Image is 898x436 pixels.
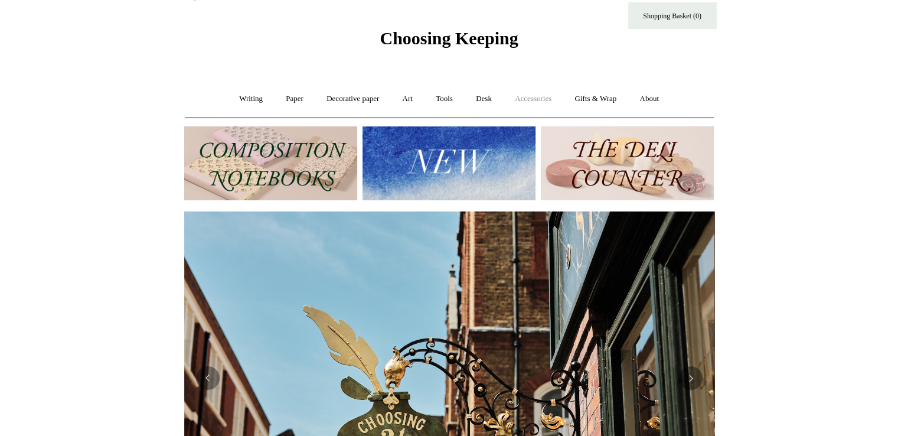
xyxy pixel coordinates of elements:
[316,83,390,115] a: Decorative paper
[363,126,535,200] img: New.jpg__PID:f73bdf93-380a-4a35-bcfe-7823039498e1
[628,2,717,29] a: Shopping Basket (0)
[564,83,627,115] a: Gifts & Wrap
[228,83,273,115] a: Writing
[184,126,357,200] img: 202302 Composition ledgers.jpg__PID:69722ee6-fa44-49dd-a067-31375e5d54ec
[380,38,518,46] a: Choosing Keeping
[465,83,502,115] a: Desk
[380,28,518,48] span: Choosing Keeping
[541,126,714,200] img: The Deli Counter
[425,83,463,115] a: Tools
[504,83,562,115] a: Accessories
[629,83,670,115] a: About
[679,366,703,390] button: Next
[392,83,423,115] a: Art
[196,366,220,390] button: Previous
[275,83,314,115] a: Paper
